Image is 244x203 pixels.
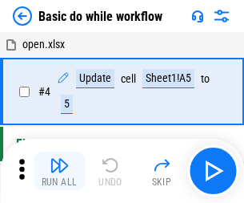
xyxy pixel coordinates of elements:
span: # 4 [38,85,50,98]
div: 5 [61,95,73,114]
button: Skip [136,152,187,190]
span: open.xlsx [22,38,65,51]
div: Skip [152,177,172,187]
div: Sheet1!A5 [142,69,194,88]
div: to [201,73,210,85]
img: Skip [152,156,171,175]
div: Basic do while workflow [38,9,162,24]
div: Update [76,69,114,88]
div: cell [121,73,136,85]
img: Support [191,10,204,22]
img: Settings menu [212,6,231,26]
img: Back [13,6,32,26]
img: Run All [50,156,69,175]
button: Run All [34,152,85,190]
div: Run All [42,177,78,187]
img: Main button [200,158,226,184]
